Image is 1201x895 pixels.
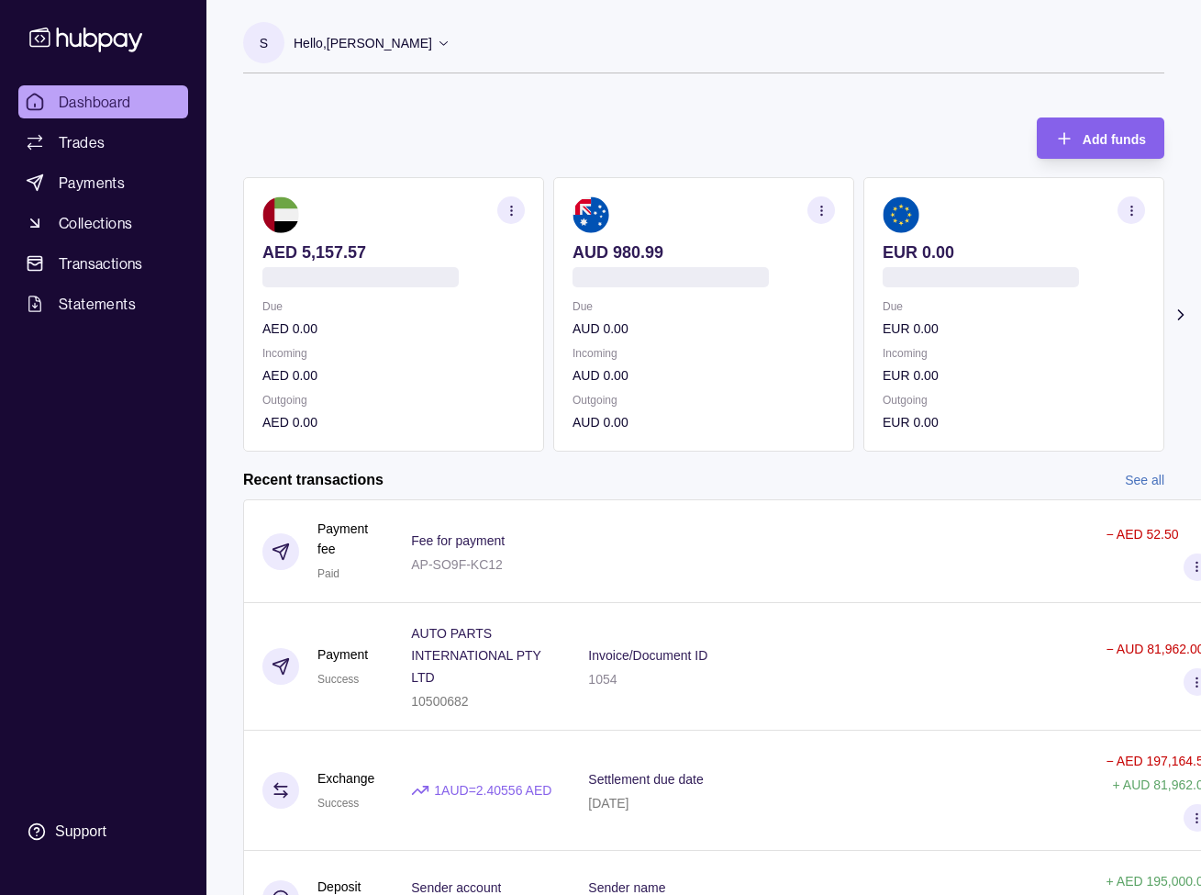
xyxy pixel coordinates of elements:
[243,470,384,490] h2: Recent transactions
[18,85,188,118] a: Dashboard
[883,196,919,233] img: eu
[317,644,368,665] p: Payment
[588,672,617,687] p: 1054
[317,519,374,559] p: Payment fee
[883,343,1145,364] p: Incoming
[18,166,188,199] a: Payments
[317,797,359,810] span: Success
[260,33,268,53] p: S
[317,768,374,789] p: Exchange
[317,567,339,580] span: Paid
[1125,470,1164,490] a: See all
[18,247,188,280] a: Transactions
[883,390,1145,410] p: Outgoing
[59,172,125,194] span: Payments
[262,365,525,386] p: AED 0.00
[573,412,835,432] p: AUD 0.00
[588,772,703,787] p: Settlement due date
[262,296,525,317] p: Due
[573,390,835,410] p: Outgoing
[59,293,136,315] span: Statements
[317,673,359,686] span: Success
[883,319,1145,339] p: EUR 0.00
[573,365,835,386] p: AUD 0.00
[883,296,1145,317] p: Due
[411,533,505,548] p: Fee for payment
[262,343,525,364] p: Incoming
[883,412,1145,432] p: EUR 0.00
[55,822,106,842] div: Support
[588,880,665,895] p: Sender name
[434,780,551,800] p: 1 AUD = 2.40556 AED
[573,319,835,339] p: AUD 0.00
[59,91,131,113] span: Dashboard
[294,33,432,53] p: Hello, [PERSON_NAME]
[18,812,188,851] a: Support
[59,212,132,234] span: Collections
[1083,132,1146,147] span: Add funds
[262,196,299,233] img: ae
[411,557,503,572] p: AP-SO9F-KC12
[262,412,525,432] p: AED 0.00
[18,126,188,159] a: Trades
[588,796,628,811] p: [DATE]
[573,242,835,263] p: AUD 980.99
[573,296,835,317] p: Due
[883,242,1145,263] p: EUR 0.00
[18,287,188,320] a: Statements
[262,242,525,263] p: AED 5,157.57
[262,319,525,339] p: AED 0.00
[411,626,540,685] p: AUTO PARTS INTERNATIONAL PTY LTD
[588,648,707,663] p: Invoice/Document ID
[1037,117,1164,159] button: Add funds
[573,343,835,364] p: Incoming
[262,390,525,410] p: Outgoing
[1106,527,1179,542] p: − AED 52.50
[883,365,1145,386] p: EUR 0.00
[18,207,188,240] a: Collections
[59,252,143,274] span: Transactions
[573,196,609,233] img: au
[411,694,468,709] p: 10500682
[411,880,501,895] p: Sender account
[59,131,105,153] span: Trades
